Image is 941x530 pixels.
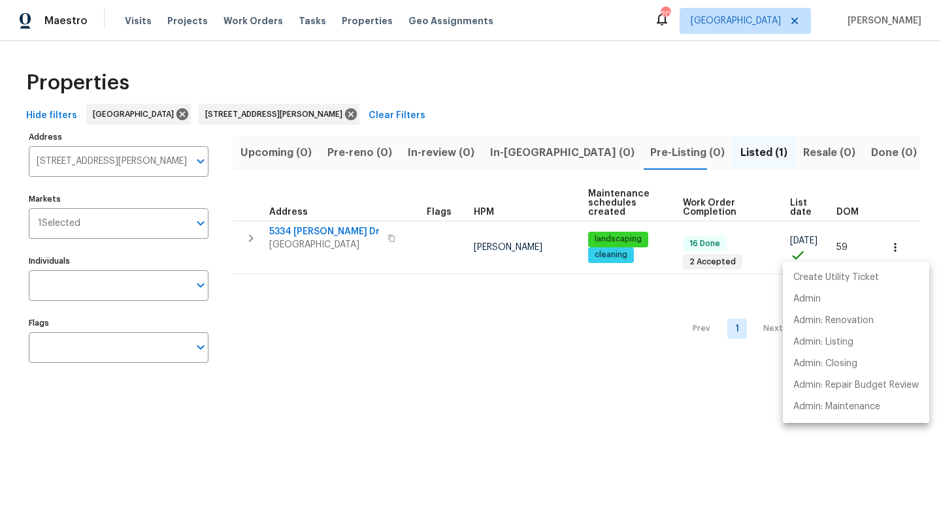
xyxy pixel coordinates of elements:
[793,292,821,306] p: Admin
[793,379,919,392] p: Admin: Repair Budget Review
[793,400,880,414] p: Admin: Maintenance
[793,335,853,349] p: Admin: Listing
[793,271,879,285] p: Create Utility Ticket
[793,314,874,328] p: Admin: Renovation
[793,357,857,371] p: Admin: Closing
